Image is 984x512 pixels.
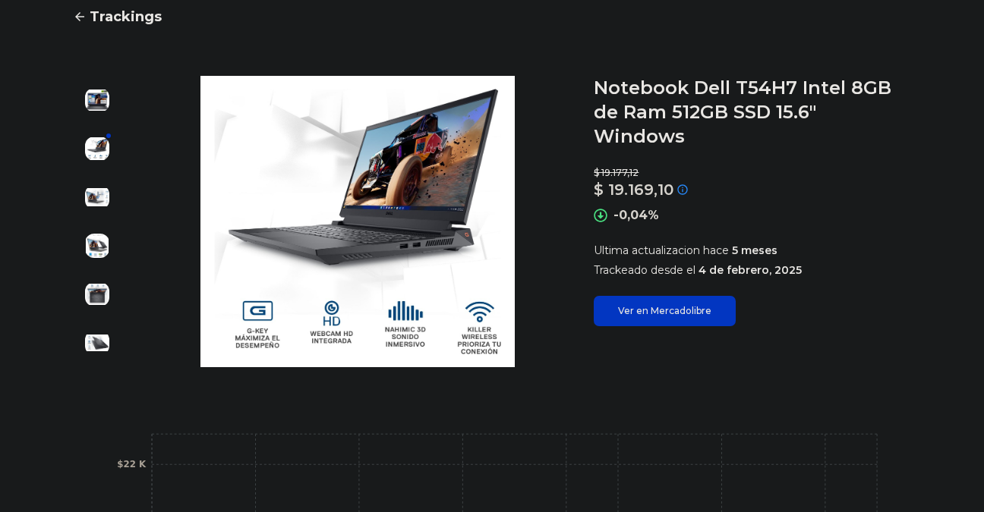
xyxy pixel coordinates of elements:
img: Notebook Dell T54H7 Intel 8GB de Ram 512GB SSD 15.6" Windows [152,76,563,367]
span: 4 de febrero, 2025 [699,263,802,277]
img: Notebook Dell T54H7 Intel 8GB de Ram 512GB SSD 15.6" Windows [85,234,109,258]
img: Notebook Dell T54H7 Intel 8GB de Ram 512GB SSD 15.6" Windows [85,88,109,112]
a: Ver en Mercadolibre [594,296,736,326]
img: Notebook Dell T54H7 Intel 8GB de Ram 512GB SSD 15.6" Windows [85,282,109,306]
a: Trackings [73,6,911,27]
p: $ 19.177,12 [594,167,911,179]
p: $ 19.169,10 [594,179,673,200]
span: Ultima actualizacion hace [594,243,729,257]
tspan: $22 K [117,459,147,470]
img: Notebook Dell T54H7 Intel 8GB de Ram 512GB SSD 15.6" Windows [85,185,109,209]
span: Trackings [90,6,162,27]
p: -0,04% [613,206,659,225]
span: 5 meses [732,243,777,257]
img: Notebook Dell T54H7 Intel 8GB de Ram 512GB SSD 15.6" Windows [85,331,109,355]
span: Trackeado desde el [594,263,695,277]
img: Notebook Dell T54H7 Intel 8GB de Ram 512GB SSD 15.6" Windows [85,137,109,161]
h1: Notebook Dell T54H7 Intel 8GB de Ram 512GB SSD 15.6" Windows [594,76,911,149]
